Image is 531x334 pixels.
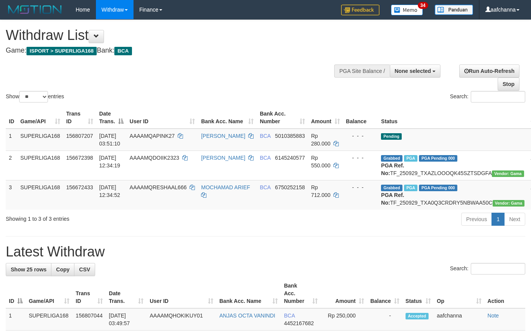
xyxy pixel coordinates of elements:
span: [DATE] 03:51:10 [99,133,120,147]
span: Rp 550.000 [311,155,331,169]
img: Feedback.jpg [341,5,379,15]
th: User ID: activate to sort column ascending [127,107,198,129]
a: Show 25 rows [6,263,51,276]
h1: Latest Withdraw [6,244,525,260]
span: PGA Pending [419,185,457,191]
td: TF_250929_TXA0Q3CRDRY5NBWAA50C [378,180,528,210]
span: Copy [56,266,69,273]
input: Search: [471,263,525,274]
td: SUPERLIGA168 [17,150,63,180]
a: Note [488,313,499,319]
a: Run Auto-Refresh [459,64,519,78]
div: - - - [346,132,375,140]
th: Bank Acc. Name: activate to sort column ascending [216,279,281,308]
span: AAAAMQDOIIK2323 [130,155,179,161]
span: Rp 280.000 [311,133,331,147]
td: 156807044 [73,308,106,331]
h1: Withdraw List [6,28,346,43]
th: User ID: activate to sort column ascending [147,279,216,308]
span: BCA [260,184,270,190]
input: Search: [471,91,525,103]
span: [DATE] 12:34:52 [99,184,120,198]
span: Grabbed [381,185,402,191]
td: 1 [6,129,17,151]
span: BCA [284,313,295,319]
span: Copy 5010385883 to clipboard [275,133,305,139]
select: Showentries [19,91,48,103]
span: Vendor URL: https://trx31.1velocity.biz [493,200,525,207]
th: Bank Acc. Name: activate to sort column ascending [198,107,257,129]
td: TF_250929_TXAZLOOOQK45SZTSDGFA [378,150,528,180]
td: - [367,308,402,331]
a: 1 [491,213,505,226]
div: PGA Site Balance / [334,64,389,78]
span: BCA [260,133,270,139]
span: Vendor URL: https://trx31.1velocity.biz [492,170,524,177]
th: Bank Acc. Number: activate to sort column ascending [257,107,308,129]
span: Marked by aafsoycanthlai [404,185,417,191]
span: 156672433 [66,184,93,190]
a: Stop [498,78,519,91]
label: Show entries [6,91,64,103]
span: [DATE] 12:34:19 [99,155,120,169]
div: - - - [346,154,375,162]
td: 2 [6,150,17,180]
span: BCA [114,47,132,55]
a: [PERSON_NAME] [201,133,245,139]
td: AAAAMQHOKIKUY01 [147,308,216,331]
th: Date Trans.: activate to sort column descending [96,107,127,129]
span: 156672398 [66,155,93,161]
span: AAAAMQAPINK27 [130,133,175,139]
b: PGA Ref. No: [381,192,404,206]
span: BCA [260,155,270,161]
th: Trans ID: activate to sort column ascending [63,107,96,129]
div: Showing 1 to 3 of 3 entries [6,212,216,223]
th: Bank Acc. Number: activate to sort column ascending [281,279,321,308]
span: 34 [418,2,428,9]
td: SUPERLIGA168 [17,129,63,151]
span: Pending [381,133,402,140]
span: Grabbed [381,155,402,162]
td: aafchanna [434,308,485,331]
span: ISPORT > SUPERLIGA168 [26,47,97,55]
th: Date Trans.: activate to sort column ascending [106,279,147,308]
span: Copy 6750252158 to clipboard [275,184,305,190]
th: Op: activate to sort column ascending [434,279,485,308]
th: Status [378,107,528,129]
th: ID [6,107,17,129]
span: Show 25 rows [11,266,46,273]
span: PGA Pending [419,155,457,162]
label: Search: [450,263,525,274]
th: Amount: activate to sort column ascending [321,279,367,308]
img: Button%20Memo.svg [391,5,423,15]
td: [DATE] 03:49:57 [106,308,147,331]
span: 156807207 [66,133,93,139]
label: Search: [450,91,525,103]
span: AAAAMQRESHAAL666 [130,184,187,190]
div: - - - [346,184,375,191]
a: Copy [51,263,74,276]
th: Balance: activate to sort column ascending [367,279,402,308]
span: Copy 6145240577 to clipboard [275,155,305,161]
td: 3 [6,180,17,210]
td: SUPERLIGA168 [17,180,63,210]
td: Rp 250,000 [321,308,367,331]
span: CSV [79,266,90,273]
span: Marked by aafsoycanthlai [404,155,417,162]
span: Rp 712.000 [311,184,331,198]
img: panduan.png [435,5,473,15]
a: Previous [461,213,492,226]
th: Amount: activate to sort column ascending [308,107,343,129]
td: 1 [6,308,26,331]
a: CSV [74,263,95,276]
th: Game/API: activate to sort column ascending [26,279,73,308]
th: Game/API: activate to sort column ascending [17,107,63,129]
span: None selected [395,68,431,74]
button: None selected [390,64,441,78]
th: Status: activate to sort column ascending [402,279,434,308]
td: SUPERLIGA168 [26,308,73,331]
a: ANJAS OCTA VANINDI [219,313,275,319]
a: Next [504,213,525,226]
a: [PERSON_NAME] [201,155,245,161]
span: Copy 4452167682 to clipboard [284,320,314,326]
